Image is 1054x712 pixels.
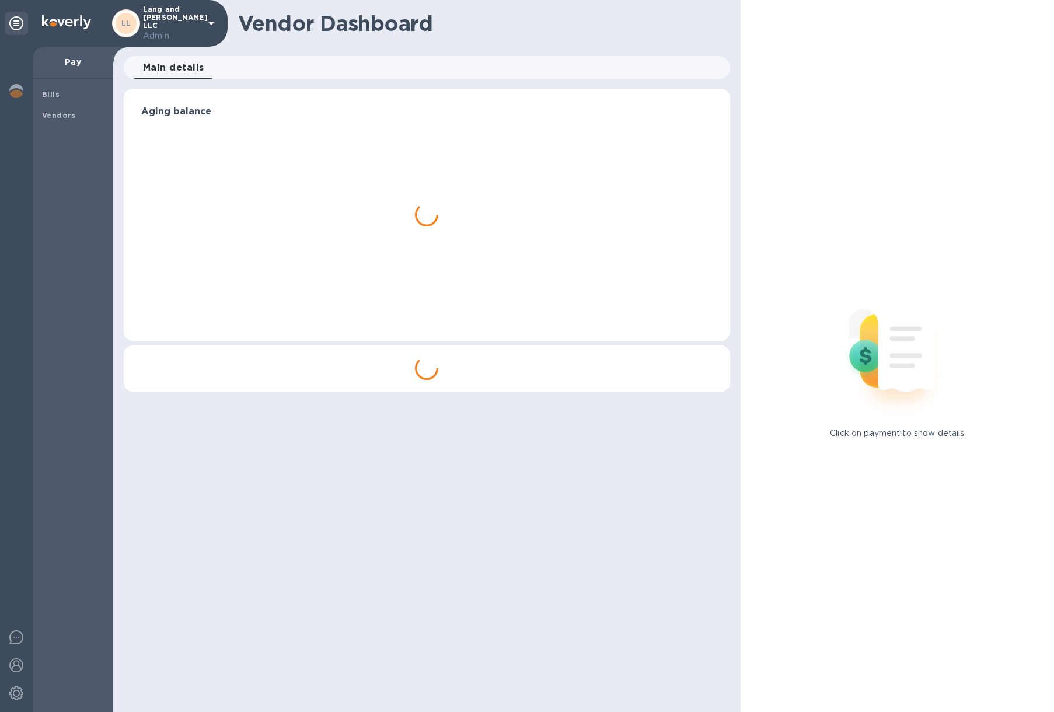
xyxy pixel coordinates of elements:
[42,56,104,68] p: Pay
[42,111,76,120] b: Vendors
[42,15,91,29] img: Logo
[42,90,60,99] b: Bills
[238,11,722,36] h1: Vendor Dashboard
[141,106,713,117] h3: Aging balance
[143,60,204,76] span: Main details
[5,12,28,35] div: Unpin categories
[121,19,131,27] b: LL
[830,427,964,439] p: Click on payment to show details
[143,30,201,42] p: Admin
[143,5,201,42] p: Lang and [PERSON_NAME] LLC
